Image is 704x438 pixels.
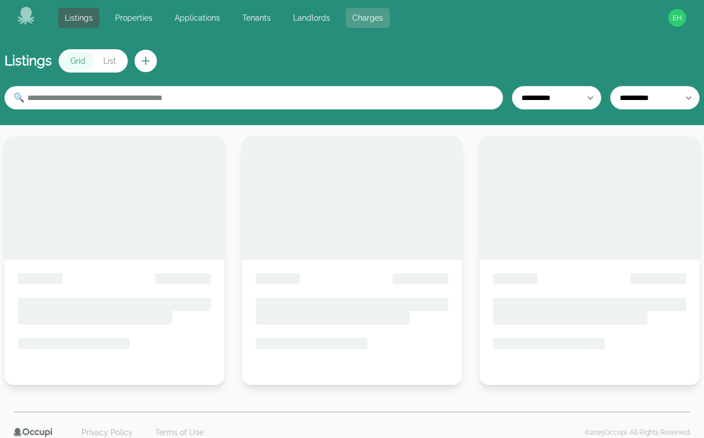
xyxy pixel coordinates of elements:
[94,52,125,70] button: List
[135,50,157,72] button: Create new listing
[286,8,337,28] a: Landlords
[236,8,277,28] a: Tenants
[58,8,99,28] a: Listings
[168,8,227,28] a: Applications
[4,52,52,70] h1: Listings
[346,8,390,28] a: Charges
[585,428,691,437] p: © 2025 Occupi. All Rights Reserved.
[61,52,94,70] button: Grid
[108,8,159,28] a: Properties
